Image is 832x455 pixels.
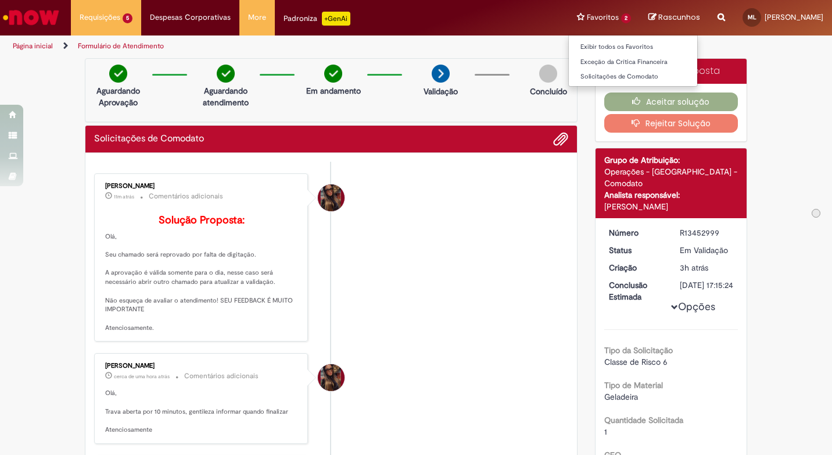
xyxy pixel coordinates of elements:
[150,12,231,23] span: Despesas Corporativas
[569,56,697,69] a: Exceção da Crítica Financeira
[587,12,619,23] span: Favoritos
[105,389,299,435] p: Olá, Trava aberta por 10 minutos, gentileza informar quando finalizar Atenciosamente
[765,12,823,22] span: [PERSON_NAME]
[648,12,700,23] a: Rascunhos
[658,12,700,23] span: Rascunhos
[13,41,53,51] a: Página inicial
[604,93,738,111] button: Aceitar solução
[748,13,756,21] span: ML
[604,357,668,367] span: Classe de Risco 6
[604,189,738,201] div: Analista responsável:
[600,262,672,273] dt: Criação
[812,209,820,218] img: hide.svg
[80,12,120,23] span: Requisições
[94,134,204,144] h2: Solicitações de Comodato Histórico de tíquete
[114,373,170,380] time: 27/08/2025 16:19:24
[198,85,254,108] p: Aguardando atendimento
[318,184,345,211] div: Desiree da Silva Germano
[569,70,697,83] a: Solicitações de Comodato
[78,41,164,51] a: Formulário de Atendimento
[680,262,708,273] span: 3h atrás
[680,279,734,291] div: [DATE] 17:15:24
[114,193,134,200] time: 27/08/2025 17:26:12
[114,373,170,380] span: cerca de uma hora atrás
[621,13,631,23] span: 2
[604,154,738,166] div: Grupo de Atribuição:
[604,345,673,356] b: Tipo da Solicitação
[604,392,638,402] span: Geladeira
[539,65,557,83] img: img-circle-grey.png
[604,114,738,133] button: Rejeitar Solução
[322,12,350,26] p: +GenAi
[149,191,223,201] small: Comentários adicionais
[604,380,663,390] b: Tipo de Material
[530,86,567,97] p: Concluído
[680,227,734,239] div: R13452999
[604,201,738,212] div: [PERSON_NAME]
[553,131,568,147] button: Adicionar anexos
[324,65,342,83] img: check-circle-green.png
[184,371,259,381] small: Comentários adicionais
[680,262,734,273] div: 27/08/2025 15:05:53
[604,166,738,189] div: Operações - [GEOGRAPHIC_DATA] - Comodato
[284,12,350,26] div: Padroniza
[105,183,299,190] div: [PERSON_NAME]
[604,415,683,425] b: Quantidade Solicitada
[568,35,698,87] ul: Favoritos
[105,215,299,333] p: Olá, Seu chamado será reprovado por falta de digitação. A aprovação é válida somente para o dia, ...
[217,65,235,83] img: check-circle-green.png
[109,65,127,83] img: check-circle-green.png
[105,362,299,369] div: [PERSON_NAME]
[680,262,708,273] time: 27/08/2025 15:05:53
[248,12,266,23] span: More
[424,86,458,97] p: Validação
[123,13,132,23] span: 5
[600,279,672,303] dt: Conclusão Estimada
[569,41,697,54] a: Exibir todos os Favoritos
[114,193,134,200] span: 11m atrás
[604,426,607,437] span: 1
[159,214,245,227] b: Solução Proposta:
[680,244,734,256] div: Em Validação
[432,65,450,83] img: arrow-next.png
[90,85,146,108] p: Aguardando Aprovação
[306,85,361,97] p: Em andamento
[9,35,546,57] ul: Trilhas de página
[600,244,672,256] dt: Status
[318,364,345,391] div: Desiree da Silva Germano
[600,227,672,239] dt: Número
[1,6,61,29] img: ServiceNow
